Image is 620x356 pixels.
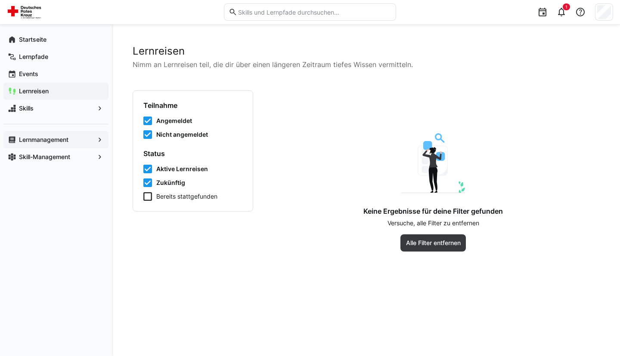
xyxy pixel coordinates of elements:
span: Angemeldet [156,117,192,125]
h4: Teilnahme [143,101,242,110]
span: Nicht angemeldet [156,130,208,139]
input: Skills und Lernpfade durchsuchen… [237,8,391,16]
span: 1 [565,4,567,9]
p: Versuche, alle Filter zu entfernen [387,219,479,227]
p: Nimm an Lernreisen teil, die dir über einen längeren Zeitraum tiefes Wissen vermitteln. [133,59,599,70]
span: Aktive Lernreisen [156,165,208,173]
h2: Lernreisen [133,45,599,58]
h4: Keine Ergebnisse für deine Filter gefunden [363,207,503,215]
span: Bereits stattgefunden [156,192,217,201]
span: Alle Filter entfernen [405,239,462,247]
span: Zukünftig [156,178,185,187]
h4: Status [143,149,242,158]
button: Alle Filter entfernen [400,234,466,252]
